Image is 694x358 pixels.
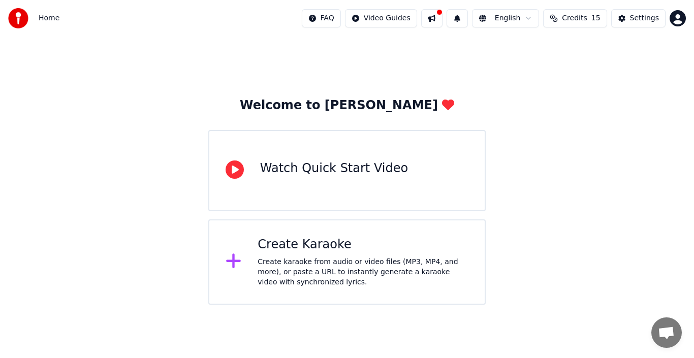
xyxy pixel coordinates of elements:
div: Settings [630,13,659,23]
span: 15 [591,13,601,23]
button: FAQ [302,9,341,27]
button: Credits15 [543,9,607,27]
button: Settings [611,9,666,27]
div: Watch Quick Start Video [260,160,408,177]
div: Create Karaoke [258,237,468,253]
span: Credits [562,13,587,23]
img: youka [8,8,28,28]
div: Welcome to [PERSON_NAME] [240,97,454,114]
span: Home [39,13,59,23]
div: Create karaoke from audio or video files (MP3, MP4, and more), or paste a URL to instantly genera... [258,257,468,287]
a: Open chat [651,317,682,348]
nav: breadcrumb [39,13,59,23]
button: Video Guides [345,9,417,27]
